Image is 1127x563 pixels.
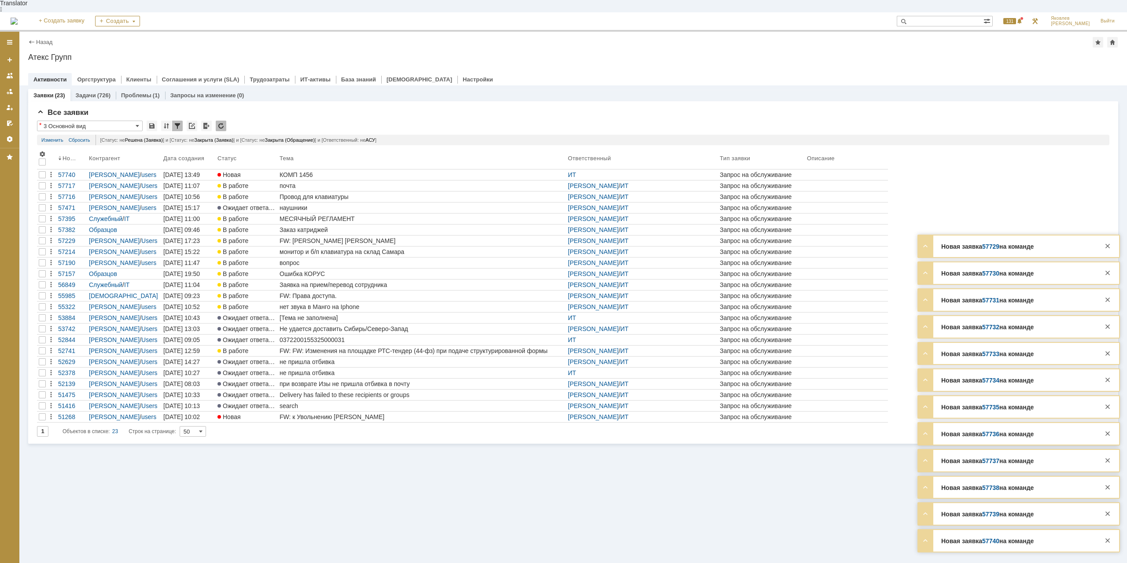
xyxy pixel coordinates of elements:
[216,346,278,356] a: В работе
[162,236,216,246] a: [DATE] 17:23
[566,149,718,169] th: Ответственный
[3,132,17,146] a: Настройки
[217,347,248,354] span: В работе
[58,182,85,189] div: 57717
[216,224,278,235] a: В работе
[280,281,564,288] div: Заявка на прием/перевод сотрудника
[141,182,158,189] a: Users
[216,247,278,257] a: В работе
[720,336,803,343] div: Запрос на обслуживание
[278,191,566,202] a: Провод для клавиатуры
[1107,37,1118,48] div: Сделать домашней страницей
[718,191,805,202] a: Запрос на обслуживание
[172,121,183,131] div: Фильтрация...
[568,226,619,233] a: [PERSON_NAME]
[216,149,278,169] th: Статус
[216,335,278,345] a: Ожидает ответа контрагента
[278,202,566,213] a: наушники
[141,358,158,365] a: Users
[620,204,629,211] a: ИТ
[720,155,752,162] div: Тип заявки
[141,171,156,178] a: users
[163,215,200,222] div: [DATE] 11:00
[250,76,290,83] a: Трудозатраты
[982,350,999,357] a: 57733
[162,280,216,290] a: [DATE] 11:04
[56,346,87,356] a: 52741
[141,336,158,343] a: Users
[216,269,278,279] a: В работе
[568,270,619,277] a: [PERSON_NAME]
[141,193,158,200] a: Users
[718,169,805,180] a: Запрос на обслуживание
[280,193,564,200] div: Провод для клавиатуры
[280,204,564,211] div: наушники
[162,213,216,224] a: [DATE] 11:00
[720,314,803,321] div: Запрос на обслуживание
[141,248,156,255] a: users
[162,76,239,83] a: Соглашения и услуги (SLA)
[58,336,85,343] div: 52844
[217,193,248,200] span: В работе
[217,155,237,162] div: Статус
[620,193,629,200] a: ИТ
[216,324,278,334] a: Ожидает ответа контрагента
[58,259,85,266] div: 57190
[718,357,805,367] a: Запрос на обслуживание
[217,336,305,343] span: Ожидает ответа контрагента
[217,270,248,277] span: В работе
[278,269,566,279] a: Ошибка КОРУС
[718,313,805,323] a: Запрос на обслуживание
[3,100,17,114] a: Мои заявки
[163,155,206,162] div: Дата создания
[162,324,216,334] a: [DATE] 13:03
[56,269,87,279] a: 57157
[278,149,566,169] th: Тема
[720,303,803,310] div: Запрос на обслуживание
[162,357,216,367] a: [DATE] 14:27
[278,258,566,268] a: вопрос
[58,314,85,321] div: 53884
[89,270,140,284] a: Образцов [PERSON_NAME]
[163,259,200,266] div: [DATE] 11:47
[216,357,278,367] a: Ожидает ответа контрагента
[162,202,216,213] a: [DATE] 15:17
[720,292,803,299] div: Запрос на обслуживание
[216,121,226,131] div: Обновлять список
[163,314,200,321] div: [DATE] 10:43
[620,281,629,288] a: ИТ
[89,226,140,240] a: Образцов [PERSON_NAME]
[280,347,564,354] div: FW: FW: Изменения на площадке РТС-тендер (44-фз) при подаче структурированной формы заявки
[124,281,129,288] a: IT
[147,121,157,131] div: Сохранить вид
[89,155,122,162] div: Контрагент
[1093,37,1103,48] div: Добавить в избранное
[56,335,87,345] a: 52844
[217,325,305,332] span: Ожидает ответа контрагента
[718,213,805,224] a: Запрос на обслуживание
[217,292,248,299] span: В работе
[1095,12,1120,30] a: Выйти
[1030,16,1040,26] a: Перейти в интерфейс администратора
[163,347,200,354] div: [DATE] 12:59
[163,182,200,189] div: [DATE] 11:07
[163,204,200,211] div: [DATE] 15:17
[568,215,619,222] a: [PERSON_NAME]
[58,204,85,211] div: 57471
[216,258,278,268] a: В работе
[170,92,236,99] a: Запросы на изменение
[720,171,803,178] div: Запрос на обслуживание
[720,237,803,244] div: Запрос на обслуживание
[718,324,805,334] a: Запрос на обслуживание
[280,259,564,266] div: вопрос
[162,302,216,312] a: [DATE] 10:52
[720,226,803,233] div: Запрос на обслуживание
[280,226,564,233] div: Заказ катриджей
[161,121,172,131] div: Сортировка...
[56,236,87,246] a: 57229
[217,303,248,310] span: В работе
[89,314,140,321] a: [PERSON_NAME]
[568,204,619,211] a: [PERSON_NAME]
[280,336,564,343] div: 0372200155325000031
[278,169,566,180] a: КОМП 1456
